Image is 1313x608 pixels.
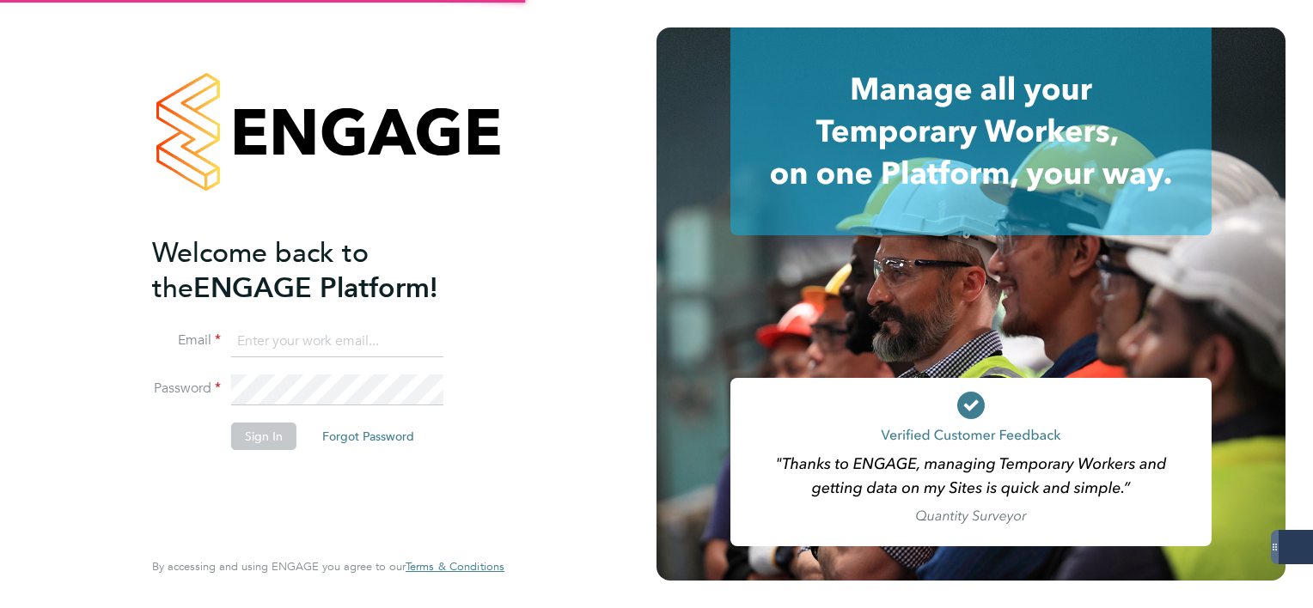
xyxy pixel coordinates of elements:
[308,423,428,450] button: Forgot Password
[152,380,221,398] label: Password
[406,559,504,574] span: Terms & Conditions
[152,235,487,306] h2: ENGAGE Platform!
[152,236,369,305] span: Welcome back to the
[406,560,504,574] a: Terms & Conditions
[231,326,443,357] input: Enter your work email...
[231,423,296,450] button: Sign In
[152,559,504,574] span: By accessing and using ENGAGE you agree to our
[152,331,221,350] label: Email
